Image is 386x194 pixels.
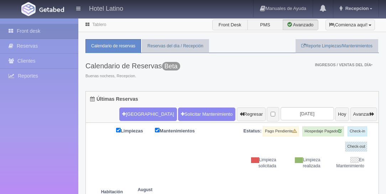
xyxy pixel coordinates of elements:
label: Mantenimientos [155,126,205,135]
img: Getabed [21,2,36,16]
button: Hoy [335,108,349,121]
a: Tablero [92,22,106,27]
a: Reservas del día / Recepción [142,39,209,53]
a: Reporte Limpiezas/Mantenimientos [296,39,378,53]
button: [GEOGRAPHIC_DATA] [119,108,177,121]
label: Avanzado [283,20,318,30]
button: ¡Comienza aquí! [325,20,375,30]
h4: Últimas Reservas [90,96,138,102]
button: Regresar [237,108,266,121]
span: Recepcion [344,6,369,11]
a: Solicitar Mantenimiento [178,108,235,121]
label: PMS [247,20,283,30]
input: Limpiezas [116,128,121,132]
h3: Calendario de Reservas [85,62,180,70]
label: Hospedaje Pagado [302,126,344,136]
div: Limpieza realizada [282,157,326,169]
button: Avanzar [350,108,377,121]
div: Limpieza solicitada [238,157,282,169]
input: Mantenimientos [155,128,160,132]
img: Getabed [39,7,64,12]
div: En Mantenimiento [325,157,370,169]
span: Beta [162,62,180,70]
label: Estatus: [243,128,261,135]
label: Check-out [345,142,367,152]
label: Limpiezas [116,126,154,135]
h4: Hotel Latino [89,4,123,12]
span: Buenas nochess, Recepcion. [85,73,180,79]
a: Calendario de reservas [85,39,141,53]
span: August [138,187,177,193]
label: Front Desk [212,20,248,30]
label: Check-in [348,126,367,136]
label: Pago Pendiente [263,126,299,136]
span: Ingresos / Ventas del día [315,63,372,67]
